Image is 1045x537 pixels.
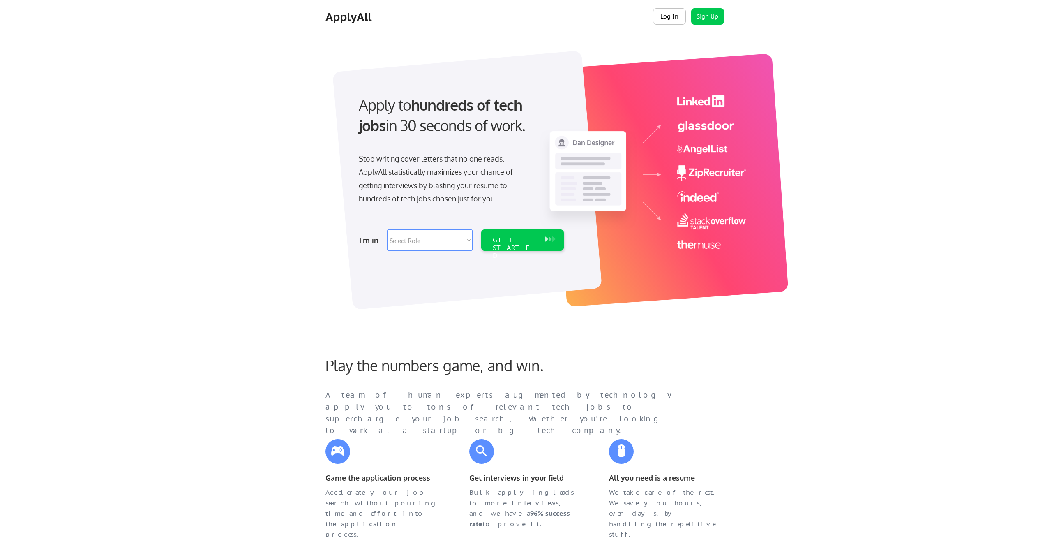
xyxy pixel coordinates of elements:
[609,472,720,484] div: All you need is a resume
[325,389,687,437] div: A team of human experts augmented by technology apply you to tons of relevant tech jobs to superc...
[691,8,724,25] button: Sign Up
[325,356,580,374] div: Play the numbers game, and win.
[359,95,561,136] div: Apply to in 30 seconds of work.
[493,236,537,260] div: GET STARTED
[359,234,382,247] div: I'm in
[469,509,572,528] strong: 96% success rate
[325,472,436,484] div: Game the application process
[653,8,686,25] button: Log In
[325,10,374,24] div: ApplyAll
[469,487,580,529] div: Bulk applying leads to more interviews, and we have a to prove it.
[469,472,580,484] div: Get interviews in your field
[359,152,528,206] div: Stop writing cover letters that no one reads. ApplyAll statistically maximizes your chance of get...
[359,95,526,134] strong: hundreds of tech jobs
